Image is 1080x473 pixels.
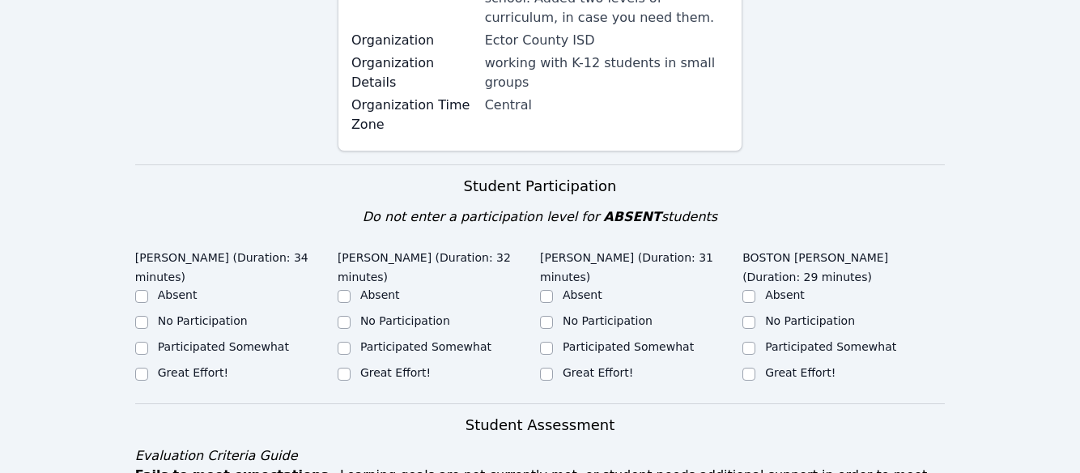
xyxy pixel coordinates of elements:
label: No Participation [765,314,855,327]
div: Ector County ISD [485,31,729,50]
div: Central [485,96,729,115]
h3: Student Participation [135,175,946,198]
div: Do not enter a participation level for students [135,207,946,227]
label: No Participation [563,314,653,327]
legend: BOSTON [PERSON_NAME] (Duration: 29 minutes) [742,243,945,287]
div: Evaluation Criteria Guide [135,446,946,466]
label: Great Effort! [360,366,431,379]
label: No Participation [360,314,450,327]
div: working with K-12 students in small groups [485,53,729,92]
label: Organization Time Zone [351,96,475,134]
label: Great Effort! [563,366,633,379]
label: Organization [351,31,475,50]
label: Absent [765,288,805,301]
legend: [PERSON_NAME] (Duration: 32 minutes) [338,243,540,287]
label: No Participation [158,314,248,327]
label: Absent [563,288,602,301]
label: Absent [360,288,400,301]
label: Participated Somewhat [158,340,289,353]
label: Absent [158,288,198,301]
label: Participated Somewhat [765,340,896,353]
label: Participated Somewhat [360,340,491,353]
legend: [PERSON_NAME] (Duration: 34 minutes) [135,243,338,287]
label: Participated Somewhat [563,340,694,353]
label: Great Effort! [158,366,228,379]
h3: Student Assessment [135,414,946,437]
legend: [PERSON_NAME] (Duration: 31 minutes) [540,243,742,287]
label: Organization Details [351,53,475,92]
span: ABSENT [603,209,661,224]
label: Great Effort! [765,366,836,379]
